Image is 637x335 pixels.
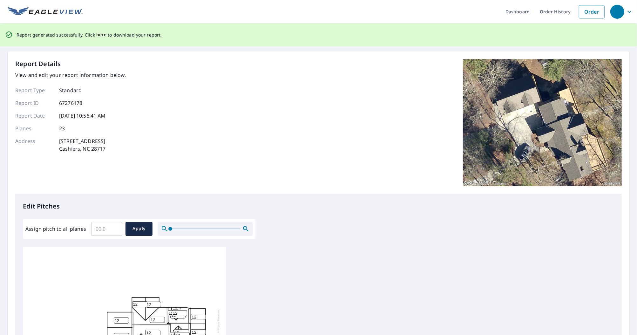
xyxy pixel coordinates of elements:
img: EV Logo [8,7,83,17]
p: Address [15,137,53,153]
p: View and edit your report information below. [15,71,126,79]
button: Apply [125,222,152,236]
span: Apply [131,225,147,233]
p: [STREET_ADDRESS] Cashiers, NC 28717 [59,137,106,153]
p: Edit Pitches [23,202,614,211]
input: 00.0 [91,220,122,238]
p: [DATE] 10:56:41 AM [59,112,106,120]
p: Report Date [15,112,53,120]
p: Report ID [15,99,53,107]
p: Report Type [15,86,53,94]
p: 23 [59,125,65,132]
img: Top image [463,59,622,186]
p: 67276178 [59,99,82,107]
p: Standard [59,86,82,94]
p: Report generated successfully. Click to download your report. [17,31,162,39]
a: Order [579,5,605,18]
p: Report Details [15,59,61,69]
p: Planes [15,125,53,132]
button: here [96,31,107,39]
label: Assign pitch to all planes [25,225,86,233]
